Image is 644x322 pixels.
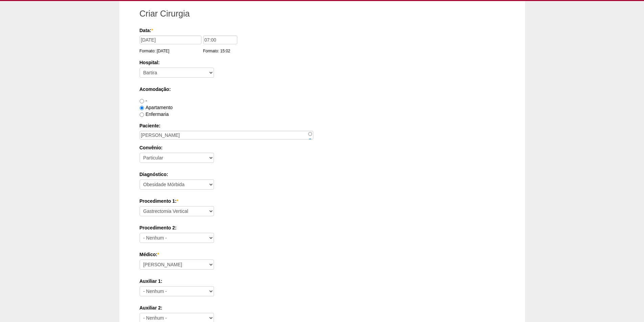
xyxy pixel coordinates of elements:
[203,48,239,54] div: Formato: 15:02
[140,112,169,117] label: Enfermaria
[140,171,505,178] label: Diagnóstico:
[140,59,505,66] label: Hospital:
[140,9,505,18] h1: Criar Cirurgia
[140,48,203,54] div: Formato: [DATE]
[140,99,144,103] input: -
[140,86,505,93] label: Acomodação:
[140,27,502,34] label: Data:
[176,198,178,204] span: Este campo é obrigatório.
[140,304,505,311] label: Auxiliar 2:
[140,144,505,151] label: Convênio:
[140,198,505,204] label: Procedimento 1:
[157,252,159,257] span: Este campo é obrigatório.
[151,28,153,33] span: Este campo é obrigatório.
[140,98,147,103] label: -
[140,106,144,110] input: Apartamento
[140,105,173,110] label: Apartamento
[140,122,505,129] label: Paciente:
[140,224,505,231] label: Procedimento 2:
[140,113,144,117] input: Enfermaria
[140,278,505,284] label: Auxiliar 1:
[140,251,505,258] label: Médico:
